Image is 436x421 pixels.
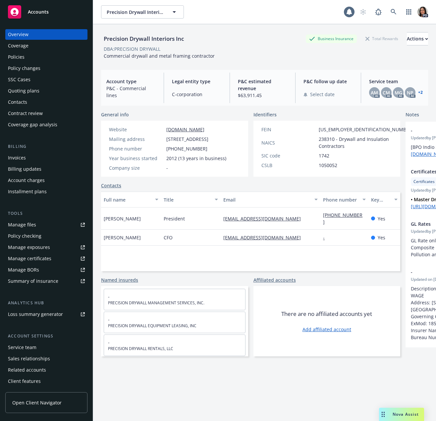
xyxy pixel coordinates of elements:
[108,293,110,300] a: -
[8,376,41,387] div: Client features
[8,186,47,197] div: Installment plans
[8,52,25,62] div: Policies
[281,310,372,318] span: There are no affiliated accounts yet
[8,309,63,320] div: Loss summary generator
[8,152,26,163] div: Invoices
[5,210,87,217] div: Tools
[320,192,368,208] button: Phone number
[238,78,287,92] span: P&C estimated revenue
[5,376,87,387] a: Client features
[5,333,87,339] div: Account settings
[8,175,45,186] div: Account charges
[5,143,87,150] div: Billing
[5,186,87,197] a: Installment plans
[5,231,87,241] a: Policy checking
[417,7,428,17] img: photo
[101,276,138,283] a: Named insureds
[5,276,87,286] a: Summary of insurance
[107,9,164,16] span: Precision Drywall Interiors Inc
[108,346,241,352] span: PRECISION DRYWALL RENTALS, LLC
[221,192,320,208] button: Email
[371,89,378,96] span: AM
[319,126,413,133] span: [US_EMPLOYER_IDENTIFICATION_NUMBER]
[5,265,87,275] a: Manage BORs
[106,85,156,99] span: P&C - Commercial lines
[164,234,173,241] span: CFO
[8,40,28,51] div: Coverage
[372,5,385,19] a: Report a Bug
[166,126,204,133] a: [DOMAIN_NAME]
[253,111,277,118] span: Identifiers
[395,89,402,96] span: MG
[8,74,30,85] div: SSC Cases
[319,152,329,159] span: 1742
[306,34,357,43] div: Business Insurance
[5,300,87,306] div: Analytics hub
[108,323,241,329] span: PRECISION DRYWALL EQUIPMENT LEASING, INC
[8,242,50,253] div: Manage exposures
[166,136,208,143] span: [STREET_ADDRESS]
[407,32,428,45] button: Actions
[407,32,428,45] div: Actions
[261,162,316,169] div: CSLB
[261,126,316,133] div: FEIN
[104,53,215,59] span: Commercial drywall and metal framing contractor
[5,152,87,163] a: Invoices
[223,196,310,203] div: Email
[101,5,184,19] button: Precision Drywall Interiors Inc
[387,5,400,19] a: Search
[5,97,87,107] a: Contacts
[5,242,87,253] a: Manage exposures
[5,219,87,230] a: Manage files
[5,74,87,85] a: SSC Cases
[172,78,221,85] span: Legal entity type
[5,253,87,264] a: Manage certificates
[104,45,160,52] div: DBA: PRECISION DRYWALL
[8,164,41,174] div: Billing updates
[369,78,423,85] span: Service team
[402,5,415,19] a: Switch app
[8,86,39,96] div: Quoting plans
[413,179,435,185] span: Certificates
[104,215,141,222] span: [PERSON_NAME]
[383,89,390,96] span: CM
[106,78,156,85] span: Account type
[12,399,62,406] span: Open Client Navigator
[5,40,87,51] a: Coverage
[368,192,400,208] button: Key contact
[5,3,87,21] a: Accounts
[104,196,151,203] div: Full name
[323,212,362,225] a: [PHONE_NUMBER]
[5,365,87,375] a: Related accounts
[5,164,87,174] a: Billing updates
[223,215,306,222] a: [EMAIL_ADDRESS][DOMAIN_NAME]
[8,219,36,230] div: Manage files
[379,408,424,421] button: Nova Assist
[8,253,51,264] div: Manage certificates
[161,192,221,208] button: Title
[379,408,387,421] div: Drag to move
[108,300,241,306] span: PRECISION DRYWALL MANAGEMENT SERVICES, INC.
[104,234,141,241] span: [PERSON_NAME]
[109,126,164,133] div: Website
[362,34,402,43] div: Total Rewards
[166,155,226,162] span: 2012 (13 years in business)
[406,111,419,119] span: Notes
[8,119,57,130] div: Coverage gap analysis
[8,108,43,119] div: Contract review
[5,29,87,40] a: Overview
[5,119,87,130] a: Coverage gap analysis
[356,5,370,19] a: Start snowing
[101,192,161,208] button: Full name
[407,89,413,96] span: NP
[303,78,353,85] span: P&C follow up date
[109,145,164,152] div: Phone number
[172,91,221,98] span: C-corporation
[109,164,164,171] div: Company size
[5,63,87,74] a: Policy changes
[164,196,211,203] div: Title
[5,309,87,320] a: Loss summary generator
[418,90,423,94] a: +2
[223,234,306,241] a: [EMAIL_ADDRESS][DOMAIN_NAME]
